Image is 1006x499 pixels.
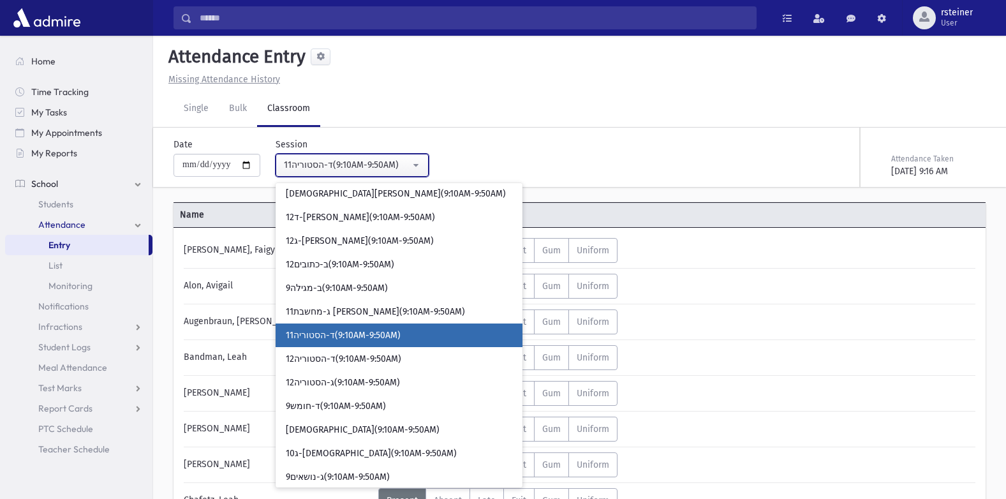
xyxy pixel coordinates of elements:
img: AdmirePro [10,5,84,31]
a: Report Cards [5,398,152,419]
span: PTC Schedule [38,423,93,435]
span: Uniform [577,352,609,363]
a: Monitoring [5,276,152,296]
div: [PERSON_NAME] [177,452,378,477]
div: [PERSON_NAME], Faigy [177,238,378,263]
div: [PERSON_NAME] [177,381,378,406]
span: Test Marks [38,382,82,394]
span: Gum [542,388,561,399]
span: 9ג-נושאים(9:10AM-9:50AM) [286,471,390,484]
a: My Appointments [5,123,152,143]
span: User [941,18,973,28]
span: Report Cards [38,403,92,414]
span: Students [38,198,73,210]
a: Bulk [219,91,257,127]
div: [DATE] 9:16 AM [891,165,983,178]
span: 10ג-[DEMOGRAPHIC_DATA](9:10AM-9:50AM) [286,447,457,460]
span: Notifications [38,301,89,312]
div: Attendance Taken [891,153,983,165]
span: My Appointments [31,127,102,138]
span: Attendance [38,219,85,230]
label: Date [174,138,193,151]
span: Gum [542,281,561,292]
a: PTC Schedule [5,419,152,439]
span: Home [31,56,55,67]
span: 9ד-חומש(9:10AM-9:50AM) [286,400,386,413]
a: Classroom [257,91,320,127]
span: Meal Attendance [38,362,107,373]
input: Search [192,6,756,29]
a: Attendance [5,214,152,235]
div: Bandman, Leah [177,345,378,370]
span: My Tasks [31,107,67,118]
span: Uniform [577,317,609,327]
a: Single [174,91,219,127]
a: Entry [5,235,149,255]
span: Uniform [577,388,609,399]
span: Gum [542,352,561,363]
a: My Reports [5,143,152,163]
a: Notifications [5,296,152,317]
a: Students [5,194,152,214]
span: Gum [542,424,561,435]
span: rsteiner [941,8,973,18]
span: Entry [48,239,70,251]
span: Gum [542,245,561,256]
a: Infractions [5,317,152,337]
button: 11ד-הסטוריה(9:10AM-9:50AM) [276,154,429,177]
span: 12ד-[PERSON_NAME](9:10AM-9:50AM) [286,211,435,224]
span: 11ד-הסטוריה(9:10AM-9:50AM) [286,329,401,342]
span: 12ד-הסטוריה(9:10AM-9:50AM) [286,353,401,366]
span: Name [174,208,376,221]
u: Missing Attendance History [168,74,280,85]
span: Gum [542,317,561,327]
span: School [31,178,58,190]
span: 12ג-הסטוריה(9:10AM-9:50AM) [286,376,400,389]
span: Uniform [577,281,609,292]
span: Student Logs [38,341,91,353]
span: 12ג-[PERSON_NAME](9:10AM-9:50AM) [286,235,434,248]
span: Monitoring [48,280,92,292]
span: 9ב-מגילה(9:10AM-9:50AM) [286,282,388,295]
a: Teacher Schedule [5,439,152,459]
span: [DEMOGRAPHIC_DATA][PERSON_NAME](9:10AM-9:50AM) [286,188,506,200]
span: Time Tracking [31,86,89,98]
a: Meal Attendance [5,357,152,378]
a: Missing Attendance History [163,74,280,85]
label: Session [276,138,307,151]
a: Time Tracking [5,82,152,102]
span: My Reports [31,147,77,159]
span: List [48,260,63,271]
a: Home [5,51,152,71]
div: [PERSON_NAME] [177,417,378,442]
span: [DEMOGRAPHIC_DATA](9:10AM-9:50AM) [286,424,440,436]
h5: Attendance Entry [163,46,306,68]
div: Alon, Avigail [177,274,378,299]
div: 11ד-הסטוריה(9:10AM-9:50AM) [284,158,410,172]
span: Uniform [577,424,609,435]
a: Student Logs [5,337,152,357]
span: Infractions [38,321,82,332]
div: Augenbraun, [PERSON_NAME] [177,309,378,334]
a: List [5,255,152,276]
a: School [5,174,152,194]
a: Test Marks [5,378,152,398]
a: My Tasks [5,102,152,123]
span: Uniform [577,245,609,256]
span: Teacher Schedule [38,443,110,455]
span: 12ב-כתובים(9:10AM-9:50AM) [286,258,394,271]
span: 11ג-מחשבת [PERSON_NAME](9:10AM-9:50AM) [286,306,465,318]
